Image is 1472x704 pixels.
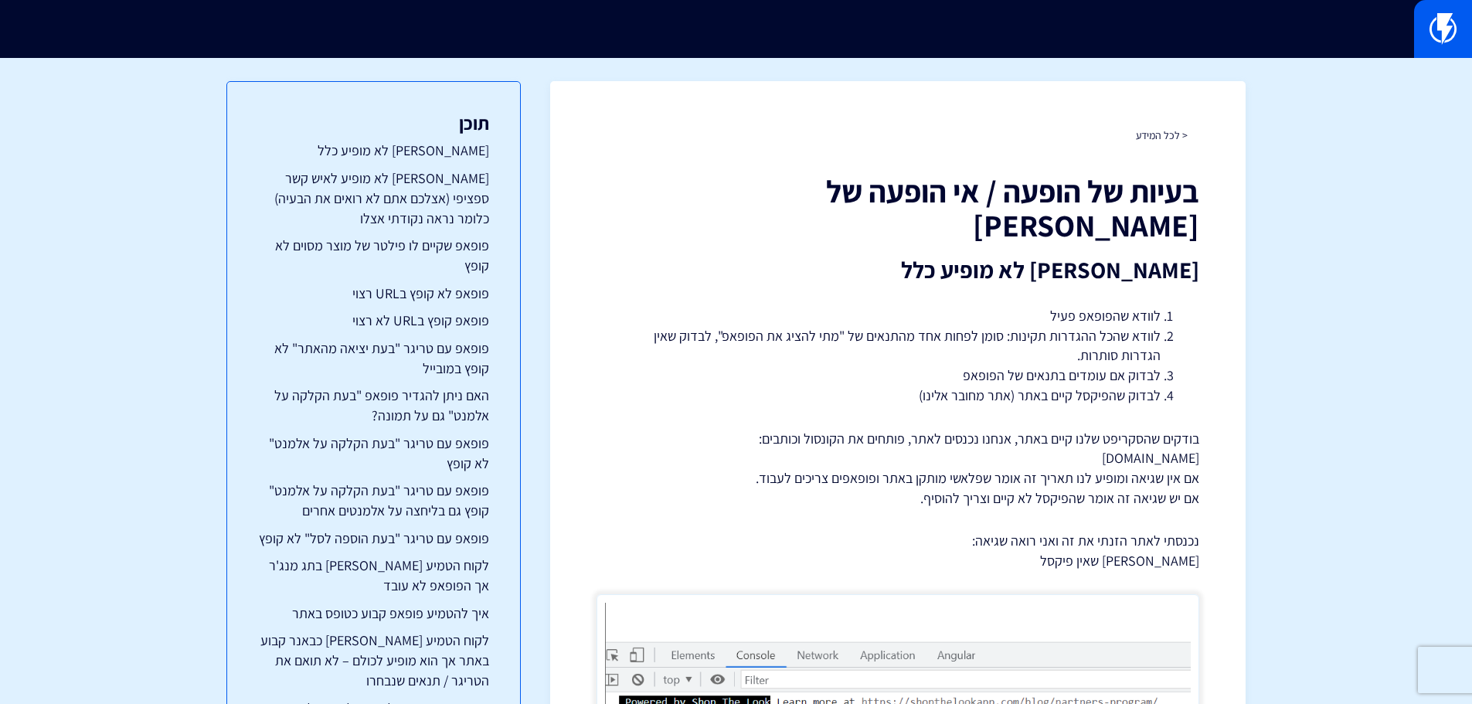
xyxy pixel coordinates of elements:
a: פופאפ עם טריגר "בעת הקלקה על אלמנט" לא קופץ [258,434,489,473]
li: לוודא שהכל ההגדרות תקינות: סומן לפחות אחד מהתנאים של "מתי להציג את הפופאפ", לבדוק שאין הגדרות סות... [635,326,1161,366]
a: לקוח הטמיע [PERSON_NAME] כבאנר קבוע באתר אך הוא מופיע לכולם – לא תואם את הטריגר / תנאים שנבחרו [258,631,489,690]
a: לקוח הטמיע [PERSON_NAME] בתג מנג'ר אך הפופאפ לא עובד [258,556,489,595]
a: פופאפ עם טריגר "בעת הקלקה על אלמנט" קופץ גם בליחצה על אלמנטים אחרים [258,481,489,520]
li: לבדוק שהפיקסל קיים באתר (אתר מחובר אלינו) [635,386,1161,406]
li: לוודא שהפופאפ פעיל [635,306,1161,326]
a: פופאפ קופץ בURL לא רצוי [258,311,489,331]
h2: [PERSON_NAME] לא מופיע כלל [597,257,1199,283]
p: בודקים שהסקריפט שלנו קיים באתר, אנחנו נכנסים לאתר, פותחים את הקונסול וכותבים: [DOMAIN_NAME] אם אי... [597,429,1199,508]
input: חיפוש מהיר... [389,12,1084,47]
a: האם ניתן להגדיר פופאפ "בעת הקלקה על אלמנט" גם על תמונה? [258,386,489,425]
a: [PERSON_NAME] לא מופיע כלל [258,141,489,161]
a: פופאפ עם טריגר "בעת יציאה מהאתר" לא קופץ במובייל [258,338,489,378]
p: נכנסתי לאתר הזנתי את זה ואני רואה שגיאה: [PERSON_NAME] שאין פיקסל [597,531,1199,570]
a: פופאפ לא קופץ בURL רצוי [258,284,489,304]
a: פופאפ עם טריגר "בעת הוספה לסל" לא קופץ [258,529,489,549]
a: איך להטמיע פופאפ קבוע כטופס באתר [258,604,489,624]
a: [PERSON_NAME] לא מופיע לאיש קשר ספציפי (אצלכם אתם לא רואים את הבעיה) כלומר נראה נקודתי אצלו [258,168,489,228]
h1: בעיות של הופעה / אי הופעה של [PERSON_NAME] [597,174,1199,242]
a: < לכל המידע [1136,128,1188,142]
h3: תוכן [258,113,489,133]
a: פופאפ שקיים לו פילטר של מוצר מסוים לא קופץ [258,236,489,275]
li: לבדוק אם עומדים בתנאים של הפופאפ [635,366,1161,386]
